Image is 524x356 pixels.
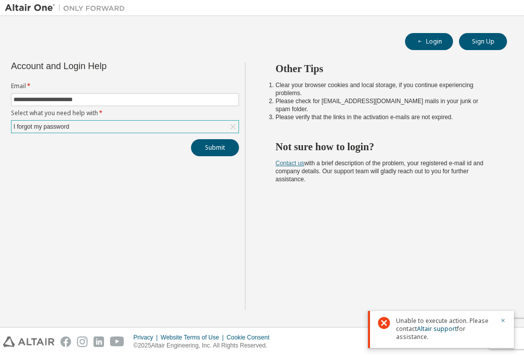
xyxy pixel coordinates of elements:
a: Contact us [275,160,304,167]
span: Unable to execute action. Please contact for assistance. [396,317,494,341]
img: Altair One [5,3,130,13]
div: Account and Login Help [11,62,193,70]
button: Submit [191,139,239,156]
button: Sign Up [459,33,507,50]
img: altair_logo.svg [3,336,54,347]
a: Altair support [417,324,457,333]
li: Please verify that the links in the activation e-mails are not expired. [275,113,489,121]
li: Clear your browser cookies and local storage, if you continue experiencing problems. [275,81,489,97]
img: instagram.svg [77,336,87,347]
div: Privacy [133,333,160,341]
div: I forgot my password [12,121,70,132]
div: Cookie Consent [226,333,275,341]
div: I forgot my password [11,121,238,133]
img: youtube.svg [110,336,124,347]
img: facebook.svg [60,336,71,347]
button: Login [405,33,453,50]
li: Please check for [EMAIL_ADDRESS][DOMAIN_NAME] mails in your junk or spam folder. [275,97,489,113]
p: © 2025 Altair Engineering, Inc. All Rights Reserved. [133,341,275,350]
label: Email [11,82,239,90]
h2: Not sure how to login? [275,140,489,153]
div: Website Terms of Use [160,333,226,341]
label: Select what you need help with [11,109,239,117]
img: linkedin.svg [93,336,104,347]
h2: Other Tips [275,62,489,75]
span: with a brief description of the problem, your registered e-mail id and company details. Our suppo... [275,160,483,183]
